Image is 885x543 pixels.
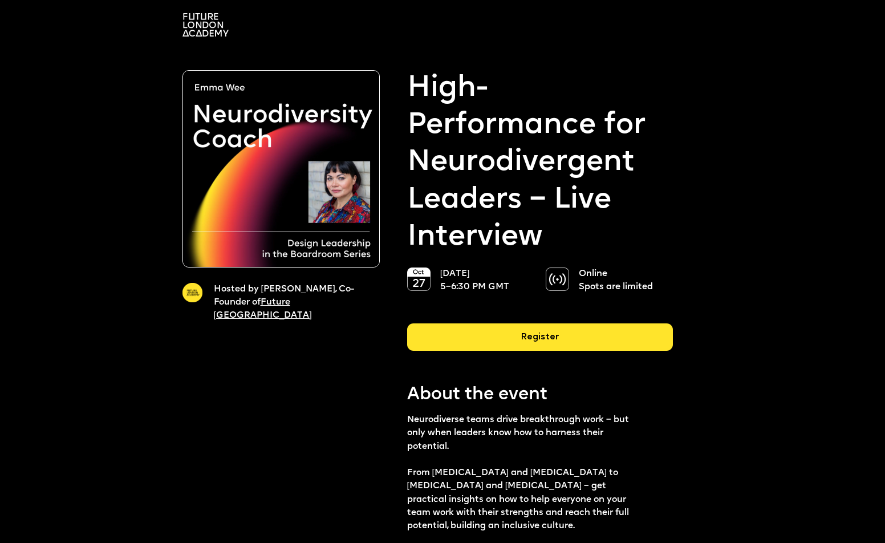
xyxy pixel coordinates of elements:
img: A logo saying in 3 lines: Future London Academy [182,13,229,37]
p: Online Spots are limited [579,268,664,294]
div: Register [407,323,673,351]
a: Future [GEOGRAPHIC_DATA] [214,298,312,320]
p: Hosted by [PERSON_NAME], Co-Founder of [214,283,363,323]
strong: High-Performance for Neurodivergent Leaders – Live Interview [407,70,673,256]
a: Register [407,323,673,360]
p: [DATE] 5–6:30 PM GMT [440,268,525,294]
img: A yellow circle with Future London Academy logo [182,283,202,303]
p: About the event [407,383,673,407]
